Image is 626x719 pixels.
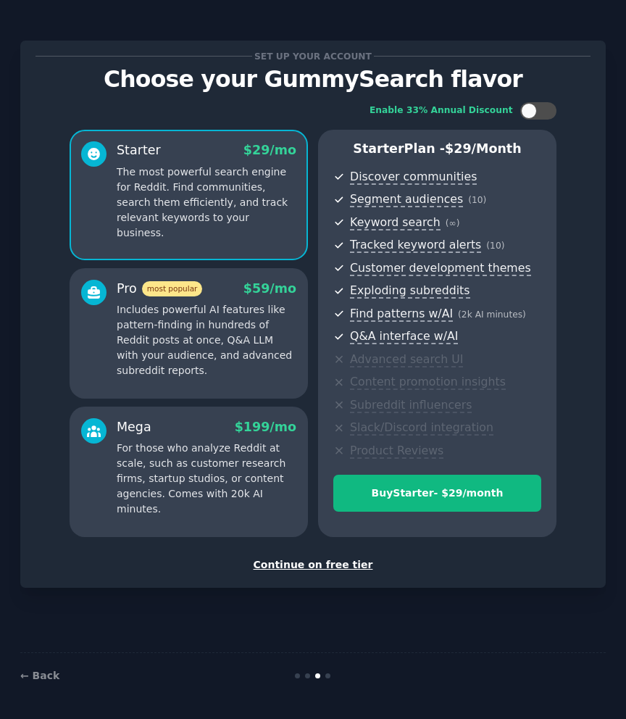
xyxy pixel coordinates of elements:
[117,165,296,241] p: The most powerful search engine for Reddit. Find communities, search them efficiently, and track ...
[142,281,203,296] span: most popular
[252,49,375,64] span: Set up your account
[458,309,526,320] span: ( 2k AI minutes )
[350,398,472,413] span: Subreddit influencers
[350,420,493,436] span: Slack/Discord integration
[445,141,522,156] span: $ 29 /month
[333,140,541,158] p: Starter Plan -
[350,352,463,367] span: Advanced search UI
[446,218,460,228] span: ( ∞ )
[350,444,443,459] span: Product Reviews
[333,475,541,512] button: BuyStarter- $29/month
[117,280,202,298] div: Pro
[468,195,486,205] span: ( 10 )
[350,215,441,230] span: Keyword search
[350,375,506,390] span: Content promotion insights
[20,670,59,681] a: ← Back
[334,486,541,501] div: Buy Starter - $ 29 /month
[350,307,453,322] span: Find patterns w/AI
[117,302,296,378] p: Includes powerful AI features like pattern-finding in hundreds of Reddit posts at once, Q&A LLM w...
[235,420,296,434] span: $ 199 /mo
[243,281,296,296] span: $ 59 /mo
[117,441,296,517] p: For those who analyze Reddit at scale, such as customer research firms, startup studios, or conte...
[350,192,463,207] span: Segment audiences
[350,170,477,185] span: Discover communities
[36,67,590,92] p: Choose your GummySearch flavor
[350,238,481,253] span: Tracked keyword alerts
[36,557,590,573] div: Continue on free tier
[486,241,504,251] span: ( 10 )
[117,418,151,436] div: Mega
[370,104,513,117] div: Enable 33% Annual Discount
[350,329,458,344] span: Q&A interface w/AI
[117,141,161,159] div: Starter
[350,283,470,299] span: Exploding subreddits
[243,143,296,157] span: $ 29 /mo
[350,261,531,276] span: Customer development themes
